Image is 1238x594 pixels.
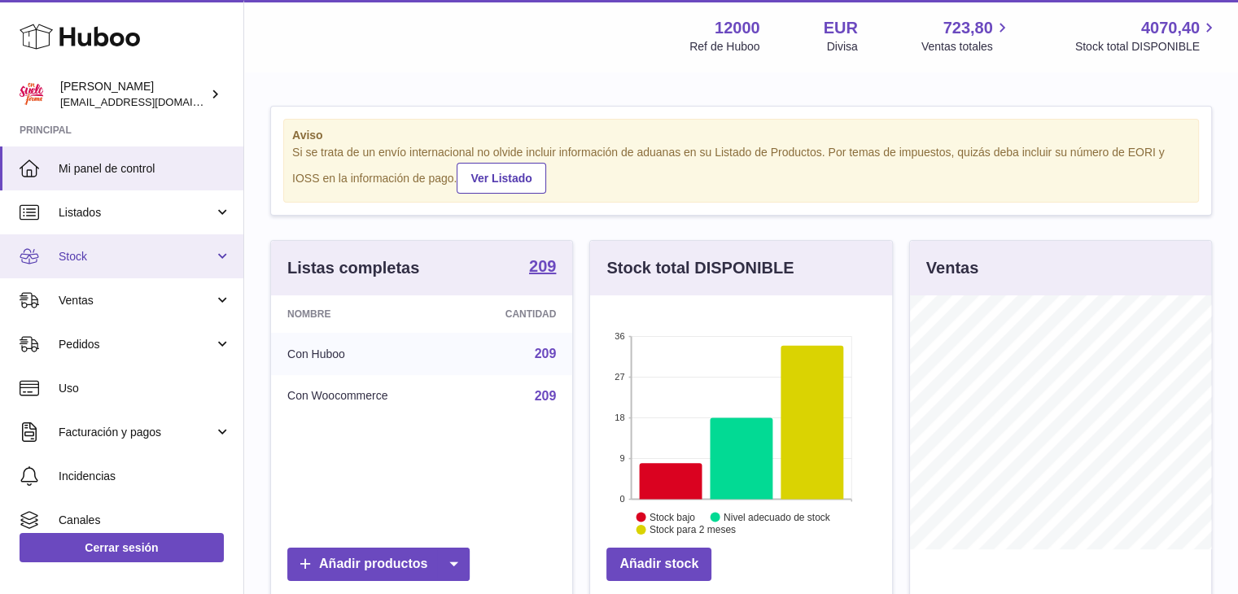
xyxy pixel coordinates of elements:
text: 18 [615,413,625,422]
a: Añadir productos [287,548,470,581]
a: Ver Listado [457,163,545,194]
td: Con Huboo [271,333,456,375]
span: 4070,40 [1141,17,1200,39]
a: 209 [529,258,556,277]
span: [EMAIL_ADDRESS][DOMAIN_NAME] [60,95,239,108]
a: 723,80 Ventas totales [921,17,1012,55]
div: Divisa [827,39,858,55]
strong: 12000 [715,17,760,39]
span: Incidencias [59,469,231,484]
span: Ventas [59,293,214,308]
th: Nombre [271,295,456,333]
a: 4070,40 Stock total DISPONIBLE [1075,17,1218,55]
span: Uso [59,381,231,396]
span: 723,80 [943,17,993,39]
a: 209 [535,389,557,403]
a: Cerrar sesión [20,533,224,562]
th: Cantidad [456,295,572,333]
strong: EUR [824,17,858,39]
h3: Ventas [926,257,978,279]
text: Stock bajo [650,511,695,522]
h3: Listas completas [287,257,419,279]
span: Listados [59,205,214,221]
span: Facturación y pagos [59,425,214,440]
text: 0 [620,494,625,504]
h3: Stock total DISPONIBLE [606,257,794,279]
strong: 209 [529,258,556,274]
img: mar@ensuelofirme.com [20,82,44,107]
text: 27 [615,372,625,382]
div: Si se trata de un envío internacional no olvide incluir información de aduanas en su Listado de P... [292,145,1190,194]
a: 209 [535,347,557,360]
span: Ventas totales [921,39,1012,55]
span: Stock [59,249,214,264]
text: 36 [615,331,625,341]
span: Canales [59,513,231,528]
span: Stock total DISPONIBLE [1075,39,1218,55]
div: Ref de Huboo [689,39,759,55]
span: Mi panel de control [59,161,231,177]
a: Añadir stock [606,548,711,581]
text: Nivel adecuado de stock [724,511,831,522]
text: 9 [620,453,625,463]
td: Con Woocommerce [271,375,456,417]
text: Stock para 2 meses [650,524,736,535]
strong: Aviso [292,128,1190,143]
div: [PERSON_NAME] [60,79,207,110]
span: Pedidos [59,337,214,352]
